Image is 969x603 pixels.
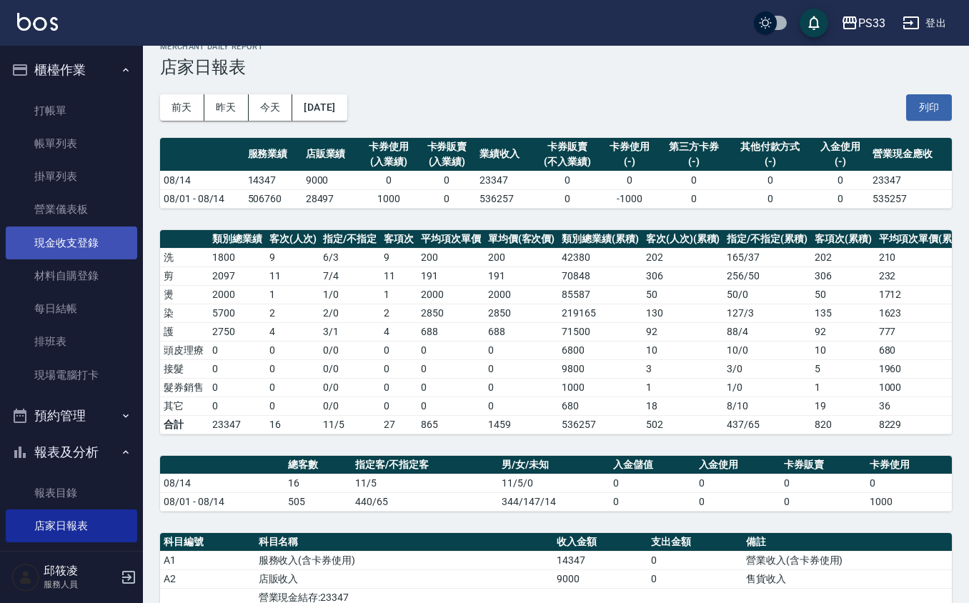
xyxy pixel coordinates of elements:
[647,569,742,588] td: 0
[897,10,952,36] button: 登出
[209,397,266,415] td: 0
[160,456,952,512] table: a dense table
[723,359,811,378] td: 3 / 0
[866,456,952,474] th: 卡券使用
[811,189,869,208] td: 0
[780,492,866,511] td: 0
[658,189,728,208] td: 0
[476,189,534,208] td: 536257
[352,492,498,511] td: 440/65
[780,474,866,492] td: 0
[284,492,352,511] td: 505
[417,304,484,322] td: 2850
[319,304,380,322] td: 2 / 0
[417,230,484,249] th: 平均項次單價
[266,415,320,434] td: 16
[811,304,875,322] td: 135
[906,94,952,121] button: 列印
[266,378,320,397] td: 0
[319,341,380,359] td: 0 / 0
[319,359,380,378] td: 0 / 0
[360,171,418,189] td: 0
[6,226,137,259] a: 現金收支登錄
[284,456,352,474] th: 總客數
[484,248,559,266] td: 200
[498,492,610,511] td: 344/147/14
[811,248,875,266] td: 202
[17,13,58,31] img: Logo
[266,322,320,341] td: 4
[6,160,137,193] a: 掛單列表
[558,285,642,304] td: 85587
[600,189,658,208] td: -1000
[417,285,484,304] td: 2000
[255,551,553,569] td: 服務收入(含卡券使用)
[209,304,266,322] td: 5700
[266,304,320,322] td: 2
[380,397,417,415] td: 0
[266,248,320,266] td: 9
[642,266,724,285] td: 306
[6,434,137,471] button: 報表及分析
[498,456,610,474] th: 男/女/未知
[380,378,417,397] td: 0
[6,127,137,160] a: 帳單列表
[266,266,320,285] td: 11
[360,189,418,208] td: 1000
[742,533,952,552] th: 備註
[729,171,811,189] td: 0
[484,304,559,322] td: 2850
[160,378,209,397] td: 髮券銷售
[695,474,781,492] td: 0
[160,57,952,77] h3: 店家日報表
[380,285,417,304] td: 1
[352,474,498,492] td: 11/5
[204,94,249,121] button: 昨天
[6,193,137,226] a: 營業儀表板
[476,171,534,189] td: 23347
[160,285,209,304] td: 燙
[869,189,952,208] td: 535257
[209,285,266,304] td: 2000
[558,248,642,266] td: 42380
[642,415,724,434] td: 502
[160,42,952,51] h2: Merchant Daily Report
[6,292,137,325] a: 每日結帳
[417,378,484,397] td: 0
[811,285,875,304] td: 50
[417,359,484,378] td: 0
[284,474,352,492] td: 16
[417,322,484,341] td: 688
[266,230,320,249] th: 客次(人次)
[484,322,559,341] td: 688
[6,542,137,575] a: 互助日報表
[302,138,360,171] th: 店販業績
[484,285,559,304] td: 2000
[866,474,952,492] td: 0
[695,492,781,511] td: 0
[858,14,885,32] div: PS33
[319,397,380,415] td: 0 / 0
[160,397,209,415] td: 其它
[209,359,266,378] td: 0
[600,171,658,189] td: 0
[209,415,266,434] td: 23347
[160,341,209,359] td: 頭皮理療
[44,564,116,578] h5: 邱筱凌
[380,230,417,249] th: 客項次
[642,230,724,249] th: 客次(人次)(累積)
[723,285,811,304] td: 50 / 0
[6,325,137,358] a: 排班表
[380,248,417,266] td: 9
[484,230,559,249] th: 單均價(客次價)
[380,359,417,378] td: 0
[380,304,417,322] td: 2
[869,138,952,171] th: 營業現金應收
[558,378,642,397] td: 1000
[537,154,597,169] div: (不入業績)
[610,492,695,511] td: 0
[422,139,472,154] div: 卡券販賣
[484,359,559,378] td: 0
[6,94,137,127] a: 打帳單
[160,189,244,208] td: 08/01 - 08/14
